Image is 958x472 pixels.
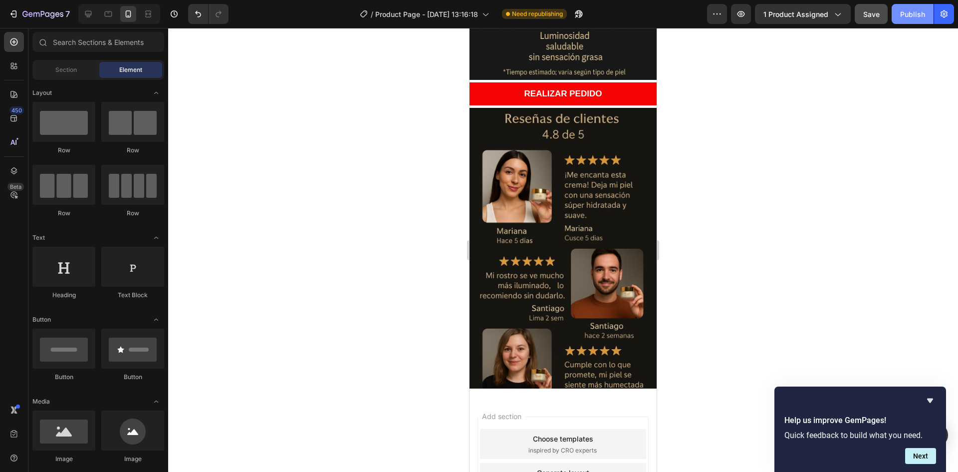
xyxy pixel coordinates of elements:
[9,106,24,114] div: 450
[101,146,164,155] div: Row
[855,4,888,24] button: Save
[32,88,52,97] span: Layout
[148,230,164,246] span: Toggle open
[65,8,70,20] p: 7
[32,233,45,242] span: Text
[32,455,95,464] div: Image
[4,4,74,24] button: 7
[470,28,657,472] iframe: Design area
[32,209,95,218] div: Row
[900,9,925,19] div: Publish
[32,291,95,300] div: Heading
[101,291,164,300] div: Text Block
[148,312,164,328] span: Toggle open
[892,4,934,24] button: Publish
[32,397,50,406] span: Media
[148,85,164,101] span: Toggle open
[101,455,164,464] div: Image
[784,431,936,440] p: Quick feedback to build what you need.
[863,10,880,18] span: Save
[32,315,51,324] span: Button
[119,65,142,74] span: Element
[763,9,828,19] span: 1 product assigned
[7,183,24,191] div: Beta
[924,395,936,407] button: Hide survey
[188,4,229,24] div: Undo/Redo
[32,32,164,52] input: Search Sections & Elements
[101,373,164,382] div: Button
[67,440,120,450] div: Generate layout
[755,4,851,24] button: 1 product assigned
[371,9,373,19] span: /
[101,209,164,218] div: Row
[784,415,936,427] h2: Help us improve GemPages!
[32,146,95,155] div: Row
[512,9,563,18] span: Need republishing
[784,395,936,464] div: Help us improve GemPages!
[32,373,95,382] div: Button
[55,65,77,74] span: Section
[148,394,164,410] span: Toggle open
[905,448,936,464] button: Next question
[375,9,478,19] span: Product Page - [DATE] 13:16:18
